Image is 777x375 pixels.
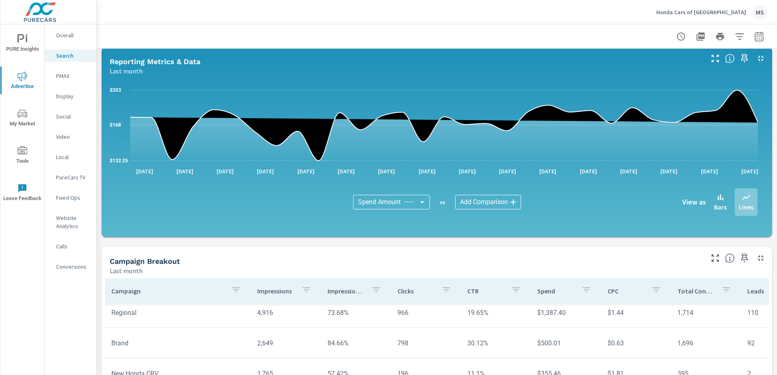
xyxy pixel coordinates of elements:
[211,167,239,175] p: [DATE]
[45,212,96,232] div: Website Analytics
[110,158,128,164] text: $132.25
[45,29,96,41] div: Overall
[332,167,360,175] p: [DATE]
[251,333,321,353] td: 2,649
[753,5,767,19] div: MS
[56,153,90,161] p: Local
[413,167,441,175] p: [DATE]
[45,50,96,62] div: Search
[461,302,531,323] td: 19.65%
[45,261,96,273] div: Conversions
[739,202,753,212] p: Lines
[754,252,767,265] button: Minimize Widget
[110,257,180,265] h5: Campaign Breakout
[56,31,90,39] p: Overall
[257,287,295,295] p: Impressions
[56,92,90,100] p: Display
[656,9,746,16] p: Honda Cars of [GEOGRAPHIC_DATA]
[453,167,482,175] p: [DATE]
[3,183,42,203] span: Leave Feedback
[725,54,735,63] span: Understand Search data over time and see how metrics compare to each other.
[45,110,96,123] div: Social
[614,167,643,175] p: [DATE]
[531,302,601,323] td: $1,387.40
[574,167,603,175] p: [DATE]
[3,34,42,54] span: PURE Insights
[111,287,225,295] p: Campaign
[251,302,321,323] td: 4,916
[3,109,42,129] span: My Market
[372,167,401,175] p: [DATE]
[171,167,199,175] p: [DATE]
[493,167,522,175] p: [DATE]
[3,71,42,91] span: Advertise
[56,72,90,80] p: PMAX
[537,287,575,295] p: Spend
[56,52,90,60] p: Search
[56,263,90,271] p: Conversions
[531,333,601,353] td: $500.01
[45,240,96,252] div: Calls
[608,287,645,295] p: CPC
[397,287,435,295] p: Clicks
[601,333,671,353] td: $0.63
[45,171,96,183] div: PureCars TV
[709,52,722,65] button: Make Fullscreen
[45,70,96,82] div: PMAX
[467,287,505,295] p: CTR
[321,333,391,353] td: 84.66%
[671,333,741,353] td: 1,696
[130,167,159,175] p: [DATE]
[110,66,143,76] p: Last month
[461,333,531,353] td: 30.12%
[601,302,671,323] td: $1.44
[0,24,44,211] div: nav menu
[321,302,391,323] td: 73.68%
[736,167,764,175] p: [DATE]
[754,52,767,65] button: Minimize Widget
[671,302,741,323] td: 1,714
[45,151,96,163] div: Local
[56,133,90,141] p: Video
[56,194,90,202] p: Fixed Ops
[105,302,251,323] td: Regional
[358,198,401,206] span: Spend Amount
[353,195,430,209] div: Spend Amount
[45,192,96,204] div: Fixed Ops
[430,198,455,206] p: vs
[391,333,461,353] td: 798
[110,122,121,128] text: $168
[738,252,751,265] span: Save this to your personalized report
[251,167,280,175] p: [DATE]
[460,198,508,206] span: Add Comparison
[714,202,727,212] p: Bars
[292,167,320,175] p: [DATE]
[3,146,42,166] span: Tools
[738,52,751,65] span: Save this to your personalized report
[455,195,521,209] div: Add Comparison
[56,242,90,250] p: Calls
[105,333,251,353] td: Brand
[709,252,722,265] button: Make Fullscreen
[751,28,767,45] button: Select Date Range
[682,198,706,206] h6: View as
[725,253,735,263] span: This is a summary of Search performance results by campaign. Each column can be sorted.
[56,214,90,230] p: Website Analytics
[110,266,143,276] p: Last month
[534,167,562,175] p: [DATE]
[391,302,461,323] td: 966
[692,28,709,45] button: "Export Report to PDF"
[110,87,121,93] text: $203
[677,287,715,295] p: Total Conversions
[695,167,724,175] p: [DATE]
[56,112,90,121] p: Social
[45,131,96,143] div: Video
[655,167,683,175] p: [DATE]
[328,287,365,295] p: Impression Share
[56,173,90,181] p: PureCars TV
[110,57,200,66] h5: Reporting Metrics & Data
[45,90,96,102] div: Display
